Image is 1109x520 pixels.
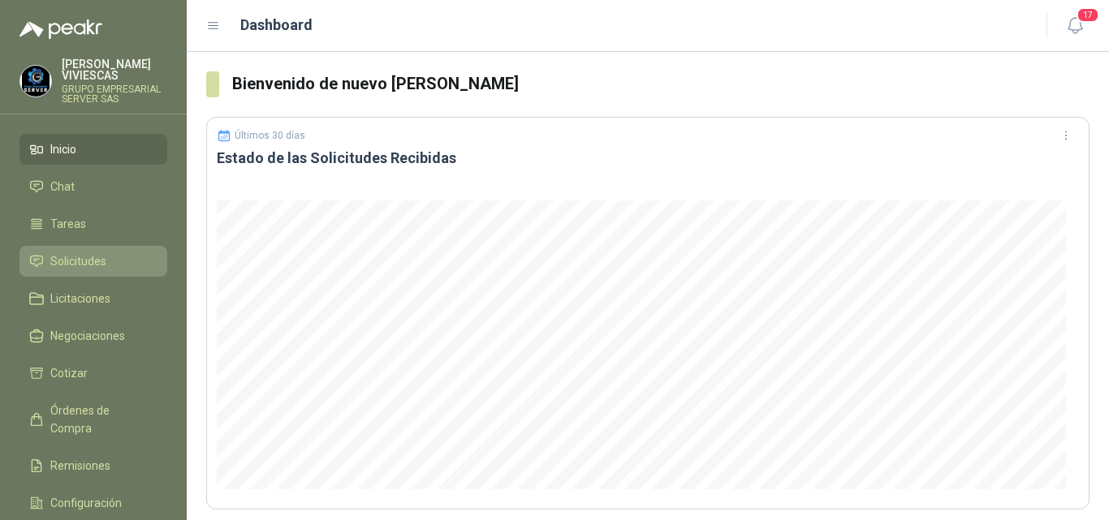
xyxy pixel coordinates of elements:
a: Cotizar [19,358,167,389]
span: Chat [50,178,75,196]
a: Negociaciones [19,320,167,351]
span: Negociaciones [50,327,125,345]
span: Licitaciones [50,290,110,307]
a: Órdenes de Compra [19,395,167,444]
a: Chat [19,171,167,202]
p: [PERSON_NAME] VIVIESCAS [62,58,167,81]
span: Configuración [50,494,122,512]
a: Configuración [19,488,167,518]
h1: Dashboard [240,14,313,37]
span: Remisiones [50,457,110,475]
img: Company Logo [20,66,51,97]
a: Inicio [19,134,167,165]
a: Solicitudes [19,246,167,277]
p: Últimos 30 días [235,130,305,141]
span: Solicitudes [50,252,106,270]
span: Cotizar [50,364,88,382]
a: Licitaciones [19,283,167,314]
a: Tareas [19,208,167,239]
p: GRUPO EMPRESARIAL SERVER SAS [62,84,167,104]
span: Tareas [50,215,86,233]
span: 17 [1077,7,1099,23]
h3: Estado de las Solicitudes Recibidas [217,148,1079,168]
span: Órdenes de Compra [50,402,152,437]
button: 17 [1060,11,1090,41]
h3: Bienvenido de nuevo [PERSON_NAME] [232,71,1090,97]
a: Remisiones [19,450,167,481]
img: Logo peakr [19,19,102,39]
span: Inicio [50,140,76,158]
